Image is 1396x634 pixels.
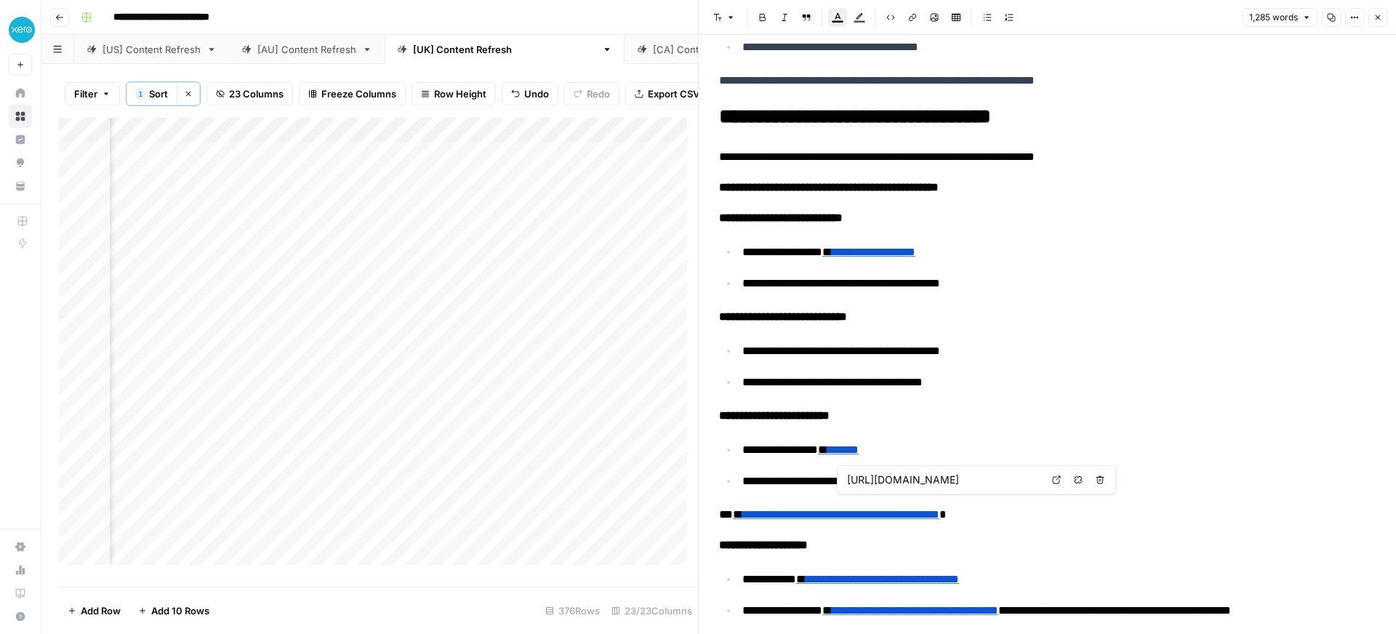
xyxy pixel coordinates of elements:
[127,82,177,105] button: 1Sort
[74,35,229,64] a: [US] Content Refresh
[9,558,32,582] a: Usage
[1249,11,1298,24] span: 1,285 words
[257,42,356,57] div: [AU] Content Refresh
[564,82,619,105] button: Redo
[413,42,596,57] div: [[GEOGRAPHIC_DATA]] Content Refresh
[229,35,385,64] a: [AU] Content Refresh
[606,599,698,622] div: 23/23 Columns
[625,82,709,105] button: Export CSV
[59,599,129,622] button: Add Row
[653,42,752,57] div: [CA] Content Refresh
[9,605,32,628] button: Help + Support
[129,599,218,622] button: Add 10 Rows
[149,87,168,101] span: Sort
[151,603,209,618] span: Add 10 Rows
[321,87,396,101] span: Freeze Columns
[539,599,606,622] div: 376 Rows
[524,87,549,101] span: Undo
[9,12,32,48] button: Workspace: XeroOps
[412,82,496,105] button: Row Height
[434,87,486,101] span: Row Height
[9,17,35,43] img: XeroOps Logo
[65,82,120,105] button: Filter
[9,174,32,198] a: Your Data
[9,582,32,605] a: Learning Hub
[502,82,558,105] button: Undo
[9,81,32,105] a: Home
[625,35,780,64] a: [CA] Content Refresh
[9,535,32,558] a: Settings
[138,88,143,100] span: 1
[74,87,97,101] span: Filter
[9,151,32,174] a: Opportunities
[648,87,699,101] span: Export CSV
[1243,8,1317,27] button: 1,285 words
[9,105,32,128] a: Browse
[136,88,145,100] div: 1
[385,35,625,64] a: [[GEOGRAPHIC_DATA]] Content Refresh
[103,42,201,57] div: [US] Content Refresh
[299,82,406,105] button: Freeze Columns
[229,87,284,101] span: 23 Columns
[81,603,121,618] span: Add Row
[587,87,610,101] span: Redo
[206,82,293,105] button: 23 Columns
[9,128,32,151] a: Insights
